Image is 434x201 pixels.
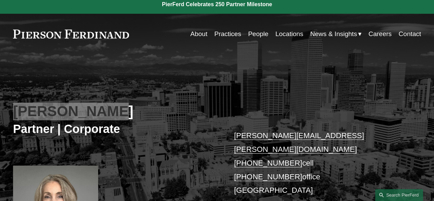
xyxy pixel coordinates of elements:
[275,27,303,41] a: Locations
[234,131,364,154] a: [PERSON_NAME][EMAIL_ADDRESS][PERSON_NAME][DOMAIN_NAME]
[368,27,392,41] a: Careers
[248,27,268,41] a: People
[399,27,421,41] a: Contact
[190,27,208,41] a: About
[13,103,217,120] h2: [PERSON_NAME]
[13,122,217,136] h3: Partner | Corporate
[234,159,302,167] a: [PHONE_NUMBER]
[234,172,302,181] a: [PHONE_NUMBER]
[375,189,423,201] a: Search this site
[310,27,361,41] a: folder dropdown
[214,27,241,41] a: Practices
[310,28,357,40] span: News & Insights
